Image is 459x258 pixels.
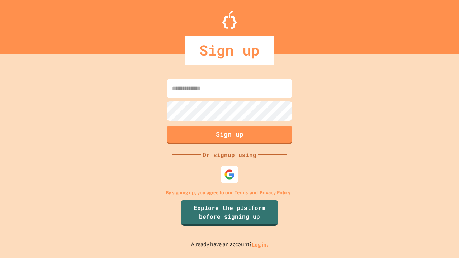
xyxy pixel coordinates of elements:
[235,189,248,196] a: Terms
[185,36,274,64] div: Sign up
[252,241,268,248] a: Log in.
[224,169,235,180] img: google-icon.svg
[222,11,237,29] img: Logo.svg
[167,126,292,144] button: Sign up
[166,189,294,196] p: By signing up, you agree to our and .
[181,200,278,226] a: Explore the platform before signing up
[260,189,290,196] a: Privacy Policy
[191,240,268,249] p: Already have an account?
[201,150,258,159] div: Or signup using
